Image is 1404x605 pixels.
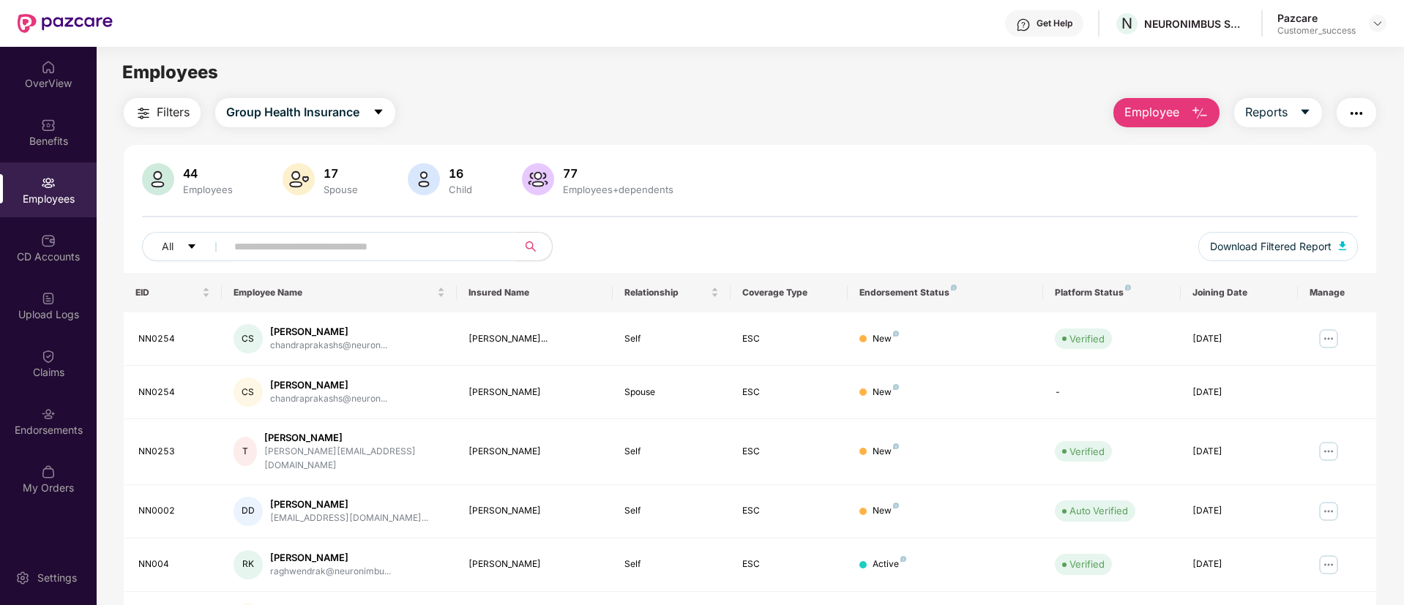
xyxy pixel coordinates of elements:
div: Verified [1069,557,1105,571]
img: svg+xml;base64,PHN2ZyBpZD0iSGVscC0zMngzMiIgeG1sbnM9Imh0dHA6Ly93d3cudzMub3JnLzIwMDAvc3ZnIiB3aWR0aD... [1016,18,1031,32]
div: [PERSON_NAME] [468,504,602,518]
div: Customer_success [1277,25,1356,37]
span: caret-down [1299,106,1311,119]
img: svg+xml;base64,PHN2ZyB4bWxucz0iaHR0cDovL3d3dy53My5vcmcvMjAwMC9zdmciIHhtbG5zOnhsaW5rPSJodHRwOi8vd3... [283,163,315,195]
span: Reports [1245,103,1288,121]
div: NEURONIMBUS SOFTWARE SERVICES PRIVATE LIMITED [1144,17,1247,31]
th: Employee Name [222,273,457,312]
div: Settings [33,571,81,585]
span: caret-down [373,106,384,119]
div: Get Help [1037,18,1072,29]
img: svg+xml;base64,PHN2ZyBpZD0iQ2xhaW0iIHhtbG5zPSJodHRwOi8vd3d3LnczLm9yZy8yMDAwL3N2ZyIgd2lkdGg9IjIwIi... [41,349,56,364]
img: svg+xml;base64,PHN2ZyB4bWxucz0iaHR0cDovL3d3dy53My5vcmcvMjAwMC9zdmciIHdpZHRoPSI4IiBoZWlnaHQ9IjgiIH... [893,331,899,337]
span: search [516,241,545,252]
img: svg+xml;base64,PHN2ZyB4bWxucz0iaHR0cDovL3d3dy53My5vcmcvMjAwMC9zdmciIHhtbG5zOnhsaW5rPSJodHRwOi8vd3... [408,163,440,195]
div: chandraprakashs@neuron... [270,339,387,353]
button: Reportscaret-down [1234,98,1322,127]
span: Group Health Insurance [226,103,359,121]
div: NN0002 [138,504,210,518]
th: Manage [1298,273,1376,312]
div: Platform Status [1055,287,1168,298]
img: svg+xml;base64,PHN2ZyB4bWxucz0iaHR0cDovL3d3dy53My5vcmcvMjAwMC9zdmciIHhtbG5zOnhsaW5rPSJodHRwOi8vd3... [142,163,174,195]
div: Self [624,557,718,571]
span: All [162,238,173,255]
div: NN004 [138,557,210,571]
div: [DATE] [1192,386,1286,399]
button: Filters [124,98,201,127]
div: Verified [1069,331,1105,346]
div: [PERSON_NAME] [270,325,387,339]
img: svg+xml;base64,PHN2ZyB4bWxucz0iaHR0cDovL3d3dy53My5vcmcvMjAwMC9zdmciIHdpZHRoPSI4IiBoZWlnaHQ9IjgiIH... [900,556,906,562]
button: Download Filtered Report [1198,232,1358,261]
img: svg+xml;base64,PHN2ZyB4bWxucz0iaHR0cDovL3d3dy53My5vcmcvMjAwMC9zdmciIHdpZHRoPSI4IiBoZWlnaHQ9IjgiIH... [1125,285,1131,290]
img: svg+xml;base64,PHN2ZyB4bWxucz0iaHR0cDovL3d3dy53My5vcmcvMjAwMC9zdmciIHdpZHRoPSI4IiBoZWlnaHQ9IjgiIH... [893,443,899,449]
div: [PERSON_NAME] [270,378,387,392]
div: Endorsement Status [859,287,1031,298]
img: svg+xml;base64,PHN2ZyB4bWxucz0iaHR0cDovL3d3dy53My5vcmcvMjAwMC9zdmciIHdpZHRoPSIyNCIgaGVpZ2h0PSIyNC... [1348,105,1365,122]
div: NN0254 [138,332,210,346]
div: ESC [742,386,836,399]
div: Child [446,184,475,195]
img: svg+xml;base64,PHN2ZyBpZD0iQ0RfQWNjb3VudHMiIGRhdGEtbmFtZT0iQ0QgQWNjb3VudHMiIHhtbG5zPSJodHRwOi8vd3... [41,233,56,248]
div: CS [234,377,263,407]
div: [PERSON_NAME] [468,557,602,571]
div: DD [234,497,263,526]
img: svg+xml;base64,PHN2ZyBpZD0iRW1wbG95ZWVzIiB4bWxucz0iaHR0cDovL3d3dy53My5vcmcvMjAwMC9zdmciIHdpZHRoPS... [41,176,56,190]
div: New [873,332,899,346]
img: manageButton [1317,500,1340,523]
img: svg+xml;base64,PHN2ZyBpZD0iRW5kb3JzZW1lbnRzIiB4bWxucz0iaHR0cDovL3d3dy53My5vcmcvMjAwMC9zdmciIHdpZH... [41,407,56,421]
div: ESC [742,445,836,459]
th: EID [124,273,222,312]
div: 77 [560,166,676,181]
img: svg+xml;base64,PHN2ZyB4bWxucz0iaHR0cDovL3d3dy53My5vcmcvMjAwMC9zdmciIHhtbG5zOnhsaW5rPSJodHRwOi8vd3... [522,163,554,195]
th: Relationship [613,273,730,312]
div: 44 [180,166,236,181]
div: Self [624,445,718,459]
div: Active [873,557,906,571]
div: [DATE] [1192,332,1286,346]
span: Download Filtered Report [1210,238,1332,255]
div: [PERSON_NAME]... [468,332,602,346]
div: T [234,437,257,466]
span: caret-down [187,241,197,253]
div: [PERSON_NAME] [264,431,445,445]
div: ESC [742,557,836,571]
button: Group Health Insurancecaret-down [215,98,395,127]
div: [PERSON_NAME] [270,551,391,565]
img: svg+xml;base64,PHN2ZyB4bWxucz0iaHR0cDovL3d3dy53My5vcmcvMjAwMC9zdmciIHdpZHRoPSIyNCIgaGVpZ2h0PSIyNC... [135,105,152,122]
div: ESC [742,332,836,346]
div: Self [624,332,718,346]
div: [PERSON_NAME][EMAIL_ADDRESS][DOMAIN_NAME] [264,445,445,473]
div: Spouse [624,386,718,399]
img: svg+xml;base64,PHN2ZyB4bWxucz0iaHR0cDovL3d3dy53My5vcmcvMjAwMC9zdmciIHhtbG5zOnhsaW5rPSJodHRwOi8vd3... [1339,241,1346,250]
img: svg+xml;base64,PHN2ZyB4bWxucz0iaHR0cDovL3d3dy53My5vcmcvMjAwMC9zdmciIHdpZHRoPSI4IiBoZWlnaHQ9IjgiIH... [951,285,957,290]
span: EID [135,287,199,298]
div: [PERSON_NAME] [270,497,428,511]
img: svg+xml;base64,PHN2ZyB4bWxucz0iaHR0cDovL3d3dy53My5vcmcvMjAwMC9zdmciIHhtbG5zOnhsaW5rPSJodHRwOi8vd3... [1191,105,1209,122]
img: svg+xml;base64,PHN2ZyB4bWxucz0iaHR0cDovL3d3dy53My5vcmcvMjAwMC9zdmciIHdpZHRoPSI4IiBoZWlnaHQ9IjgiIH... [893,384,899,390]
img: manageButton [1317,553,1340,576]
div: NN0254 [138,386,210,399]
img: manageButton [1317,440,1340,463]
img: New Pazcare Logo [18,14,113,33]
div: New [873,445,899,459]
div: Employees [180,184,236,195]
div: [DATE] [1192,504,1286,518]
div: Pazcare [1277,11,1356,25]
span: Relationship [624,287,707,298]
span: Filters [157,103,190,121]
div: 17 [321,166,361,181]
button: Allcaret-down [142,232,231,261]
th: Insured Name [457,273,613,312]
button: search [516,232,553,261]
div: Spouse [321,184,361,195]
div: RK [234,550,263,579]
th: Coverage Type [731,273,848,312]
div: Self [624,504,718,518]
span: Employee [1124,103,1179,121]
div: raghwendrak@neuronimbu... [270,565,391,579]
img: svg+xml;base64,PHN2ZyBpZD0iRHJvcGRvd24tMzJ4MzIiIHhtbG5zPSJodHRwOi8vd3d3LnczLm9yZy8yMDAwL3N2ZyIgd2... [1372,18,1384,29]
div: ESC [742,504,836,518]
div: 16 [446,166,475,181]
img: svg+xml;base64,PHN2ZyBpZD0iTXlfT3JkZXJzIiBkYXRhLW5hbWU9Ik15IE9yZGVycyIgeG1sbnM9Imh0dHA6Ly93d3cudz... [41,465,56,479]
